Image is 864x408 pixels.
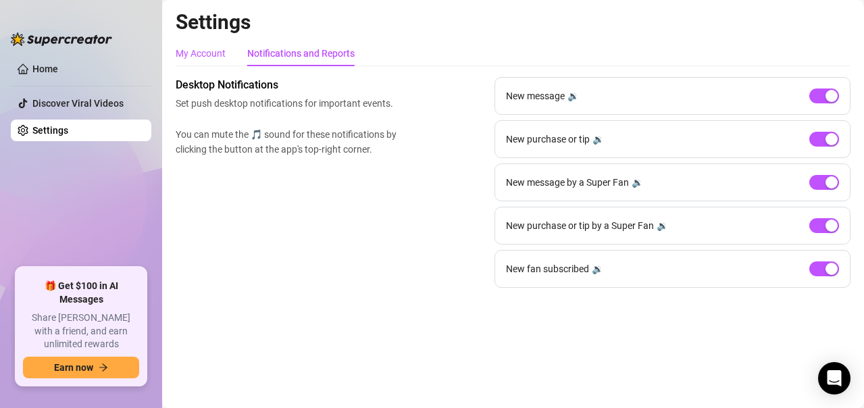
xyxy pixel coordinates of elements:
[176,9,850,35] h2: Settings
[99,363,108,372] span: arrow-right
[176,96,403,111] span: Set push desktop notifications for important events.
[176,46,226,61] div: My Account
[54,362,93,373] span: Earn now
[247,46,355,61] div: Notifications and Reports
[32,125,68,136] a: Settings
[506,175,629,190] span: New message by a Super Fan
[592,132,604,147] div: 🔉
[176,77,403,93] span: Desktop Notifications
[32,63,58,74] a: Home
[506,218,654,233] span: New purchase or tip by a Super Fan
[657,218,668,233] div: 🔉
[632,175,643,190] div: 🔉
[592,261,603,276] div: 🔉
[506,88,565,103] span: New message
[506,132,590,147] span: New purchase or tip
[818,362,850,394] div: Open Intercom Messenger
[23,311,139,351] span: Share [PERSON_NAME] with a friend, and earn unlimited rewards
[176,127,403,157] span: You can mute the 🎵 sound for these notifications by clicking the button at the app's top-right co...
[23,357,139,378] button: Earn nowarrow-right
[506,261,589,276] span: New fan subscribed
[11,32,112,46] img: logo-BBDzfeDw.svg
[32,98,124,109] a: Discover Viral Videos
[23,280,139,306] span: 🎁 Get $100 in AI Messages
[567,88,579,103] div: 🔉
